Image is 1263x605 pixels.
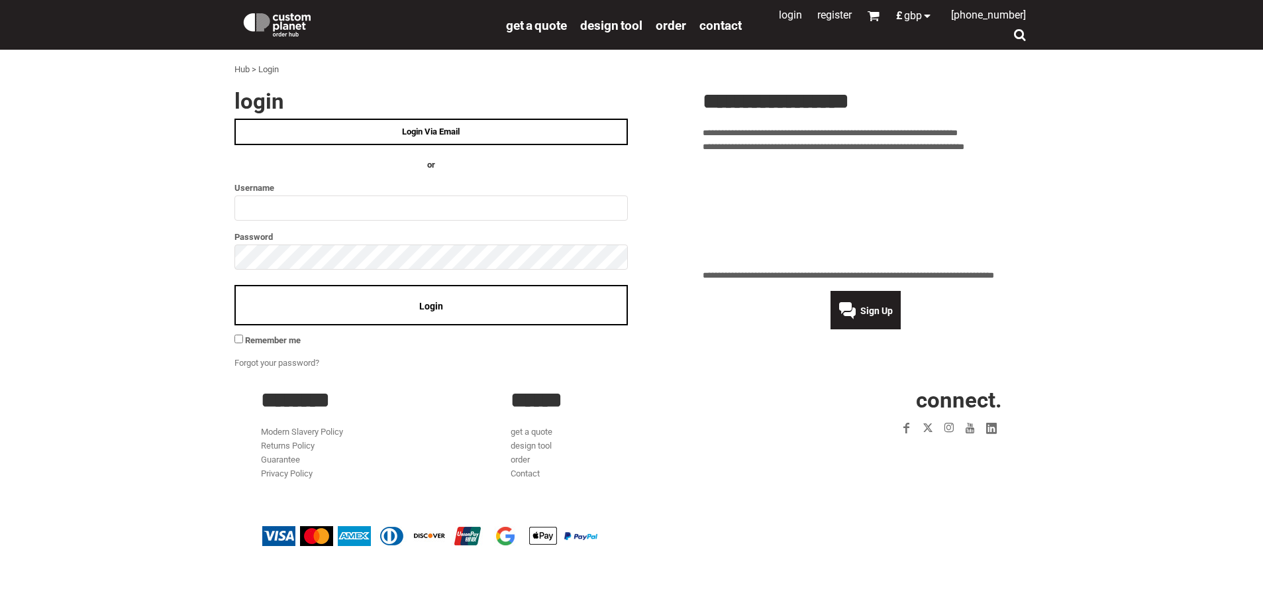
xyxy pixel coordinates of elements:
a: get a quote [511,427,552,437]
span: Login [419,301,443,311]
a: Login Via Email [234,119,628,145]
a: Login [779,9,802,21]
span: Sign Up [860,305,893,316]
a: Contact [699,17,742,32]
a: design tool [511,441,552,451]
span: Login Via Email [402,127,460,137]
img: China UnionPay [451,526,484,546]
iframe: Customer reviews powered by Trustpilot [703,162,1029,261]
div: > [252,63,256,77]
img: PayPal [564,532,597,540]
a: order [511,455,530,465]
h4: OR [234,158,628,172]
span: order [656,18,686,33]
span: GBP [904,11,922,21]
iframe: Customer reviews powered by Trustpilot [819,447,1002,463]
span: design tool [580,18,642,33]
label: Username [234,180,628,195]
span: £ [896,11,904,21]
label: Password [234,229,628,245]
a: Guarantee [261,455,300,465]
h2: Login [234,90,628,112]
a: Register [817,9,852,21]
img: Google Pay [489,526,522,546]
a: Hub [234,64,250,74]
a: Forgot your password? [234,358,319,368]
span: [PHONE_NUMBER] [951,9,1026,21]
img: American Express [338,526,371,546]
a: Custom Planet [234,3,499,43]
img: Visa [262,526,295,546]
span: Remember me [245,335,301,345]
a: Contact [511,468,540,478]
a: Privacy Policy [261,468,313,478]
span: Contact [699,18,742,33]
input: Remember me [234,335,243,343]
img: Mastercard [300,526,333,546]
img: Discover [413,526,446,546]
img: Diners Club [376,526,409,546]
img: Custom Planet [241,10,313,36]
a: Modern Slavery Policy [261,427,343,437]
a: Returns Policy [261,441,315,451]
img: Apple Pay [527,526,560,546]
a: get a quote [506,17,567,32]
span: get a quote [506,18,567,33]
a: order [656,17,686,32]
a: design tool [580,17,642,32]
h2: CONNECT. [760,389,1002,411]
div: Login [258,63,279,77]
